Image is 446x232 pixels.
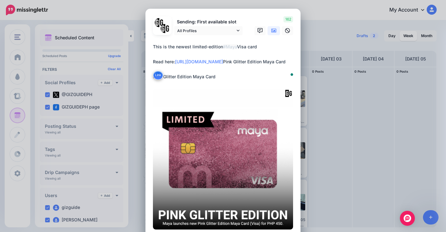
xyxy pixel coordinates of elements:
[174,18,243,26] p: Sending: First available slot
[161,24,170,33] img: JT5sWCfR-79925.png
[174,26,243,35] a: All Profiles
[153,70,163,80] button: Link
[153,43,296,80] div: This is the newest limited-edition Visa card Read here: Pink Glitter Edition Maya Card Pink Glitt...
[177,27,235,34] span: All Profiles
[400,211,415,226] div: Open Intercom Messenger
[283,16,293,22] span: 162
[153,89,293,230] img: KO45DM2P066Z7GRH0CSOQWXS7NCWCM87.png
[153,43,296,80] textarea: To enrich screen reader interactions, please activate Accessibility in Grammarly extension settings
[155,18,164,27] img: 353459792_649996473822713_4483302954317148903_n-bsa138318.png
